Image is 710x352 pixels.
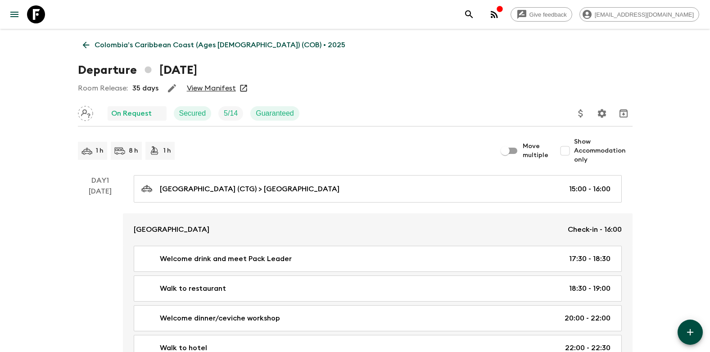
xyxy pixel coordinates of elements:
p: [GEOGRAPHIC_DATA] [134,224,209,235]
p: Room Release: [78,83,128,94]
button: Update Price, Early Bird Discount and Costs [572,104,590,122]
p: Day 1 [78,175,123,186]
p: Welcome dinner/ceviche workshop [160,313,280,324]
a: Walk to restaurant18:30 - 19:00 [134,275,622,302]
p: Secured [179,108,206,119]
p: 1 h [96,146,104,155]
p: Guaranteed [256,108,294,119]
button: Settings [593,104,611,122]
div: [EMAIL_ADDRESS][DOMAIN_NAME] [579,7,699,22]
p: 18:30 - 19:00 [569,283,611,294]
p: Check-in - 16:00 [568,224,622,235]
a: Give feedback [511,7,572,22]
a: [GEOGRAPHIC_DATA]Check-in - 16:00 [123,213,633,246]
p: 20:00 - 22:00 [565,313,611,324]
p: On Request [111,108,152,119]
p: 8 h [129,146,138,155]
span: Assign pack leader [78,108,93,116]
a: Welcome drink and meet Pack Leader17:30 - 18:30 [134,246,622,272]
p: [GEOGRAPHIC_DATA] (CTG) > [GEOGRAPHIC_DATA] [160,184,339,194]
div: Secured [174,106,212,121]
a: View Manifest [187,84,236,93]
button: Archive (Completed, Cancelled or Unsynced Departures only) [615,104,633,122]
button: menu [5,5,23,23]
span: Move multiple [523,142,549,160]
p: 15:00 - 16:00 [569,184,611,194]
a: Welcome dinner/ceviche workshop20:00 - 22:00 [134,305,622,331]
p: Welcome drink and meet Pack Leader [160,253,292,264]
div: Trip Fill [218,106,243,121]
a: [GEOGRAPHIC_DATA] (CTG) > [GEOGRAPHIC_DATA]15:00 - 16:00 [134,175,622,203]
a: Colombia’s Caribbean Coast (Ages [DEMOGRAPHIC_DATA]) (COB) • 2025 [78,36,350,54]
p: 35 days [132,83,158,94]
h1: Departure [DATE] [78,61,197,79]
p: 1 h [163,146,171,155]
p: 5 / 14 [224,108,238,119]
span: Show Accommodation only [574,137,633,164]
p: 17:30 - 18:30 [569,253,611,264]
button: search adventures [460,5,478,23]
p: Colombia’s Caribbean Coast (Ages [DEMOGRAPHIC_DATA]) (COB) • 2025 [95,40,345,50]
span: [EMAIL_ADDRESS][DOMAIN_NAME] [590,11,699,18]
p: Walk to restaurant [160,283,226,294]
span: Give feedback [525,11,572,18]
